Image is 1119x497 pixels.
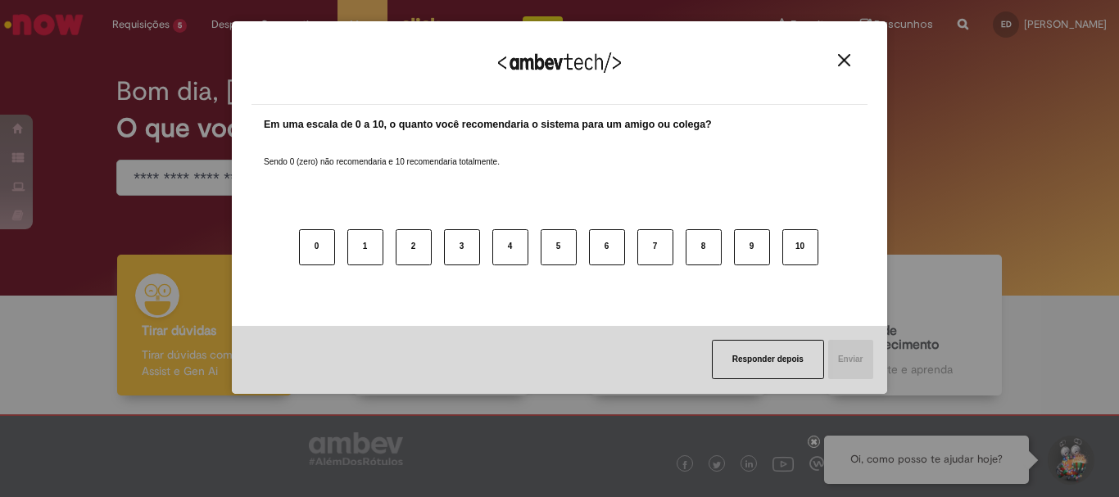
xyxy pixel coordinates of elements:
[444,229,480,265] button: 3
[264,137,500,168] label: Sendo 0 (zero) não recomendaria e 10 recomendaria totalmente.
[734,229,770,265] button: 9
[541,229,577,265] button: 5
[686,229,722,265] button: 8
[589,229,625,265] button: 6
[833,53,855,67] button: Close
[782,229,818,265] button: 10
[492,229,528,265] button: 4
[637,229,673,265] button: 7
[347,229,383,265] button: 1
[264,117,712,133] label: Em uma escala de 0 a 10, o quanto você recomendaria o sistema para um amigo ou colega?
[299,229,335,265] button: 0
[396,229,432,265] button: 2
[712,340,824,379] button: Responder depois
[838,54,850,66] img: Close
[498,52,621,73] img: Logo Ambevtech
